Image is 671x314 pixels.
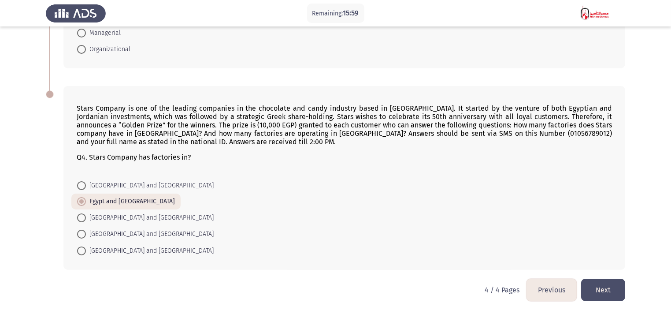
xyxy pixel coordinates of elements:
span: 15:59 [343,9,359,17]
span: Organizational [86,44,130,55]
span: Managerial [86,28,121,38]
span: [GEOGRAPHIC_DATA] and [GEOGRAPHIC_DATA] [86,180,214,191]
button: load previous page [526,279,577,301]
span: [GEOGRAPHIC_DATA] and [GEOGRAPHIC_DATA] [86,213,214,223]
span: Egypt and [GEOGRAPHIC_DATA] [86,196,175,207]
img: Assess Talent Management logo [46,1,106,26]
span: [GEOGRAPHIC_DATA] and [GEOGRAPHIC_DATA] [86,229,214,239]
img: Assessment logo of MIC - B- 3 English Module Assessments Tue Feb 21 [565,1,625,26]
p: 4 / 4 Pages [485,286,519,294]
span: [GEOGRAPHIC_DATA] and [GEOGRAPHIC_DATA] [86,246,214,256]
button: load next page [581,279,625,301]
p: Remaining: [312,8,359,19]
p: Q4. Stars Company has factories in? [77,153,612,161]
p: Stars Company is one of the leading companies in the chocolate and candy industry based in [GEOGR... [77,104,612,146]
